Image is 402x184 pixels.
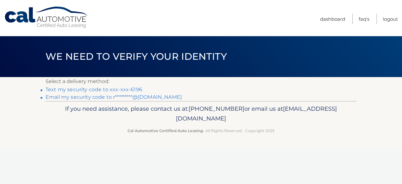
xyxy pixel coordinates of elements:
[50,104,352,124] p: If you need assistance, please contact us at: or email us at
[383,14,398,24] a: Logout
[46,77,356,86] p: Select a delivery method:
[46,51,227,62] span: We need to verify your identity
[46,94,182,100] a: Email my security code to r*********@[DOMAIN_NAME]
[4,6,89,29] a: Cal Automotive
[320,14,345,24] a: Dashboard
[128,128,203,133] strong: Cal Automotive Certified Auto Leasing
[50,127,352,134] p: - All Rights Reserved - Copyright 2025
[189,105,244,112] span: [PHONE_NUMBER]
[46,86,142,92] a: Text my security code to xxx-xxx-6196
[359,14,369,24] a: FAQ's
